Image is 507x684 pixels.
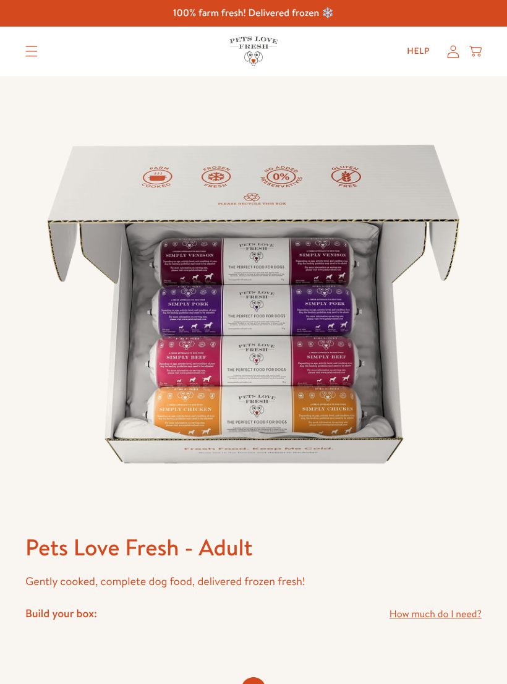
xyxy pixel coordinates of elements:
[25,606,97,620] h4: Build your box:
[229,36,278,66] img: Pets Love Fresh
[390,606,482,623] a: How much do I need?
[25,572,482,591] p: Gently cooked, complete dog food, delivered frozen fresh!
[397,39,440,64] a: Help
[25,532,482,562] h1: Pets Love Fresh - Adult
[15,36,48,67] summary: Translation missing: en.sections.header.menu
[25,76,482,532] img: Pets Love Fresh - Adult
